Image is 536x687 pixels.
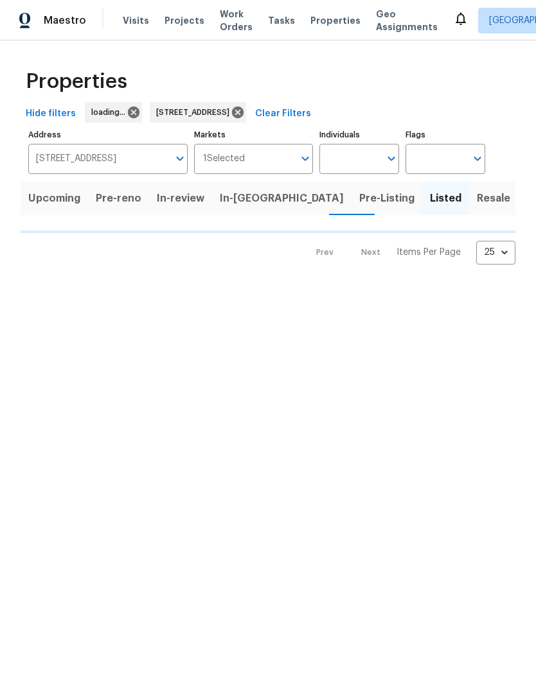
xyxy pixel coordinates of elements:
[21,102,81,126] button: Hide filters
[165,14,204,27] span: Projects
[150,102,246,123] div: [STREET_ADDRESS]
[296,150,314,168] button: Open
[268,16,295,25] span: Tasks
[469,150,487,168] button: Open
[194,131,314,139] label: Markets
[359,189,415,207] span: Pre-Listing
[91,106,130,119] span: loading...
[157,189,204,207] span: In-review
[255,106,311,122] span: Clear Filters
[28,131,188,139] label: Address
[44,14,86,27] span: Maestro
[171,150,189,168] button: Open
[26,75,127,88] span: Properties
[203,153,245,164] span: 1 Selected
[220,8,253,33] span: Work Orders
[96,189,141,207] span: Pre-reno
[28,189,80,207] span: Upcoming
[376,8,438,33] span: Geo Assignments
[406,131,485,139] label: Flags
[430,189,461,207] span: Listed
[476,236,515,269] div: 25
[304,241,515,265] nav: Pagination Navigation
[397,246,461,259] p: Items Per Page
[85,102,142,123] div: loading...
[220,189,344,207] span: In-[GEOGRAPHIC_DATA]
[382,150,400,168] button: Open
[310,14,361,27] span: Properties
[477,189,510,207] span: Resale
[26,106,76,122] span: Hide filters
[156,106,235,119] span: [STREET_ADDRESS]
[250,102,316,126] button: Clear Filters
[319,131,399,139] label: Individuals
[123,14,149,27] span: Visits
